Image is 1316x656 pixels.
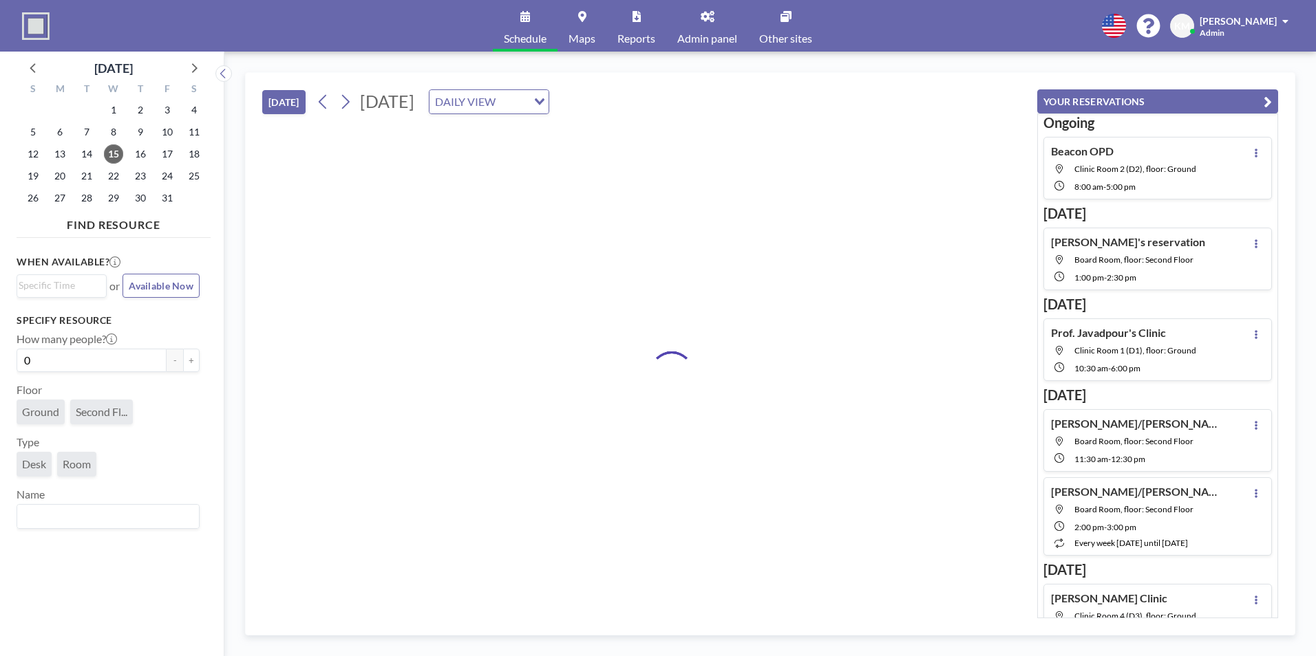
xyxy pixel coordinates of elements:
span: Available Now [129,280,193,292]
h3: Ongoing [1043,114,1272,131]
span: every week [DATE] until [DATE] [1074,538,1188,548]
span: Desk [22,457,46,470]
span: Admin [1200,28,1224,38]
span: Thursday, October 9, 2025 [131,122,150,142]
h4: Prof. Javadpour's Clinic [1051,326,1166,340]
h4: FIND RESOURCE [17,212,211,232]
div: Search for option [17,275,106,296]
label: Name [17,488,45,501]
span: 6:00 PM [1111,363,1140,373]
h3: Specify resource [17,314,200,327]
span: Board Room, floor: Second Floor [1074,436,1193,446]
span: 10:30 AM [1074,363,1108,373]
label: Floor [17,383,42,397]
span: Ground [22,405,59,418]
span: Thursday, October 23, 2025 [131,166,150,186]
span: KM [1174,20,1190,32]
span: Wednesday, October 22, 2025 [104,166,123,186]
button: [DATE] [262,90,306,114]
h4: [PERSON_NAME]/[PERSON_NAME] [1051,417,1223,430]
h3: [DATE] [1043,205,1272,222]
h4: [PERSON_NAME]/[PERSON_NAME] [1051,485,1223,499]
span: Friday, October 31, 2025 [158,188,177,208]
span: - [1108,454,1111,464]
span: Saturday, October 4, 2025 [184,100,204,120]
span: Wednesday, October 1, 2025 [104,100,123,120]
span: Saturday, October 18, 2025 [184,144,204,164]
span: Maps [569,33,595,44]
span: Thursday, October 16, 2025 [131,144,150,164]
h4: [PERSON_NAME]'s reservation [1051,235,1205,249]
button: Available Now [123,274,200,298]
span: Friday, October 17, 2025 [158,144,177,164]
span: [PERSON_NAME] [1200,15,1277,27]
span: DAILY VIEW [432,93,498,111]
h3: [DATE] [1043,561,1272,578]
div: T [74,81,100,99]
span: Monday, October 6, 2025 [50,122,70,142]
span: Tuesday, October 7, 2025 [77,122,96,142]
span: Saturday, October 25, 2025 [184,166,204,186]
span: 12:30 PM [1111,454,1145,464]
span: Thursday, October 2, 2025 [131,100,150,120]
span: Friday, October 3, 2025 [158,100,177,120]
span: Saturday, October 11, 2025 [184,122,204,142]
span: - [1104,522,1107,532]
div: Search for option [17,505,199,528]
input: Search for option [19,507,191,525]
span: Monday, October 27, 2025 [50,188,70,208]
span: Clinic Room 2 (D2), floor: Ground [1074,164,1196,174]
span: Wednesday, October 15, 2025 [104,144,123,164]
span: Wednesday, October 29, 2025 [104,188,123,208]
span: Second Fl... [76,405,127,418]
div: F [153,81,180,99]
span: Tuesday, October 14, 2025 [77,144,96,164]
img: organization-logo [22,12,50,40]
h4: [PERSON_NAME] Clinic [1051,591,1167,605]
div: S [20,81,47,99]
span: - [1108,363,1111,373]
span: or [109,279,120,293]
div: S [180,81,207,99]
span: 2:30 PM [1107,272,1136,283]
button: YOUR RESERVATIONS [1037,89,1278,113]
span: Wednesday, October 8, 2025 [104,122,123,142]
div: [DATE] [94,58,133,78]
h3: [DATE] [1043,386,1272,404]
label: How many people? [17,332,117,346]
div: Search for option [429,90,549,113]
span: Schedule [504,33,546,44]
span: Room [63,457,91,470]
span: Clinic Room 4 (D3), floor: Ground [1074,611,1196,621]
h3: [DATE] [1043,296,1272,313]
div: W [100,81,127,99]
span: Sunday, October 19, 2025 [23,166,43,186]
span: 3:00 PM [1107,522,1136,532]
input: Search for option [19,278,98,293]
span: 1:00 PM [1074,272,1104,283]
span: Thursday, October 30, 2025 [131,188,150,208]
span: Monday, October 13, 2025 [50,144,70,164]
span: Friday, October 10, 2025 [158,122,177,142]
span: Tuesday, October 28, 2025 [77,188,96,208]
span: 11:30 AM [1074,454,1108,464]
span: Monday, October 20, 2025 [50,166,70,186]
button: + [183,349,200,372]
span: Admin panel [677,33,737,44]
span: 2:00 PM [1074,522,1104,532]
div: M [47,81,74,99]
button: - [167,349,183,372]
span: 8:00 AM [1074,182,1103,192]
span: - [1104,272,1107,283]
span: Tuesday, October 21, 2025 [77,166,96,186]
label: Type [17,435,39,449]
span: Sunday, October 26, 2025 [23,188,43,208]
span: Reports [617,33,655,44]
span: Other sites [759,33,812,44]
span: - [1103,182,1106,192]
h4: Beacon OPD [1051,144,1114,158]
span: Sunday, October 5, 2025 [23,122,43,142]
span: Sunday, October 12, 2025 [23,144,43,164]
span: Clinic Room 1 (D1), floor: Ground [1074,345,1196,356]
span: Board Room, floor: Second Floor [1074,504,1193,514]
